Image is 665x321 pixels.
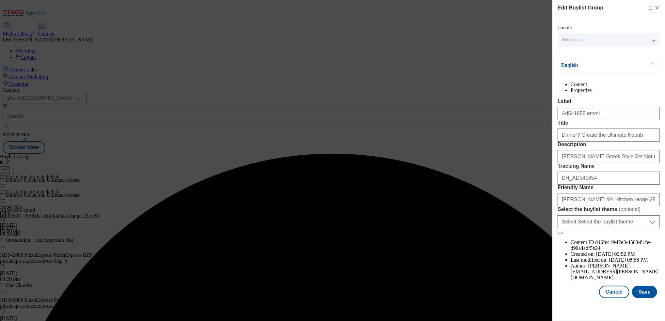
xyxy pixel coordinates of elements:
h4: Edit Buylist Group [558,4,603,12]
li: Content [571,82,660,87]
label: Locale [558,26,572,30]
li: Properties [571,87,660,93]
span: ( optional ) [619,206,641,212]
li: Content ID [571,239,660,251]
li: Author: [571,263,660,281]
label: Label [558,99,660,104]
label: Title [558,120,660,126]
label: Friendly Name [558,185,660,191]
label: Tracking Name [558,163,660,169]
div: Modal [558,4,660,298]
span: d46fe419-f2e3-4563-81fe-d99a4adf5b24 [571,239,651,251]
button: Select locale [558,33,659,46]
li: Created on: [571,251,660,257]
span: [DATE] 02:52 PM [596,251,635,257]
button: Save [632,286,657,298]
span: [DATE] 08:58 PM [609,257,648,263]
span: [PERSON_NAME][EMAIL_ADDRESS][PERSON_NAME][DOMAIN_NAME] [571,263,658,280]
p: English [561,62,630,69]
input: Enter Label [558,107,660,120]
input: Enter Description [558,150,660,163]
span: Select locale [562,38,584,42]
label: Select the buylist theme [558,206,660,213]
input: Enter Tracking Name [558,172,660,185]
label: Description [558,142,660,147]
input: Enter Title [558,129,660,142]
button: Cancel [599,286,629,298]
input: Enter Friendly Name [558,193,660,206]
li: Last modified on: [571,257,660,263]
